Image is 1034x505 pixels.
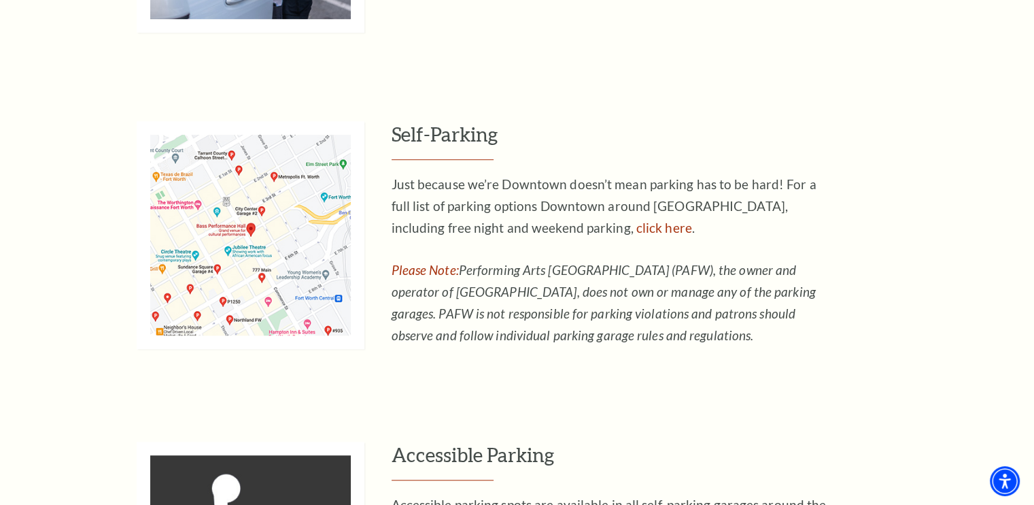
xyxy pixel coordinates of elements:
h3: Accessible Parking [392,442,939,480]
h3: Self-Parking [392,121,939,160]
div: Accessibility Menu [990,466,1020,496]
img: Self-Parking [137,121,364,349]
a: For a full list of parking options Downtown around Sundance Square, including free night and week... [636,220,692,235]
em: Performing Arts [GEOGRAPHIC_DATA] (PAFW), the owner and operator of [GEOGRAPHIC_DATA], does not o... [392,262,816,343]
p: Just because we’re Downtown doesn’t mean parking has to be hard! For a full list of parking optio... [392,174,833,239]
span: Please Note: [392,262,459,278]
